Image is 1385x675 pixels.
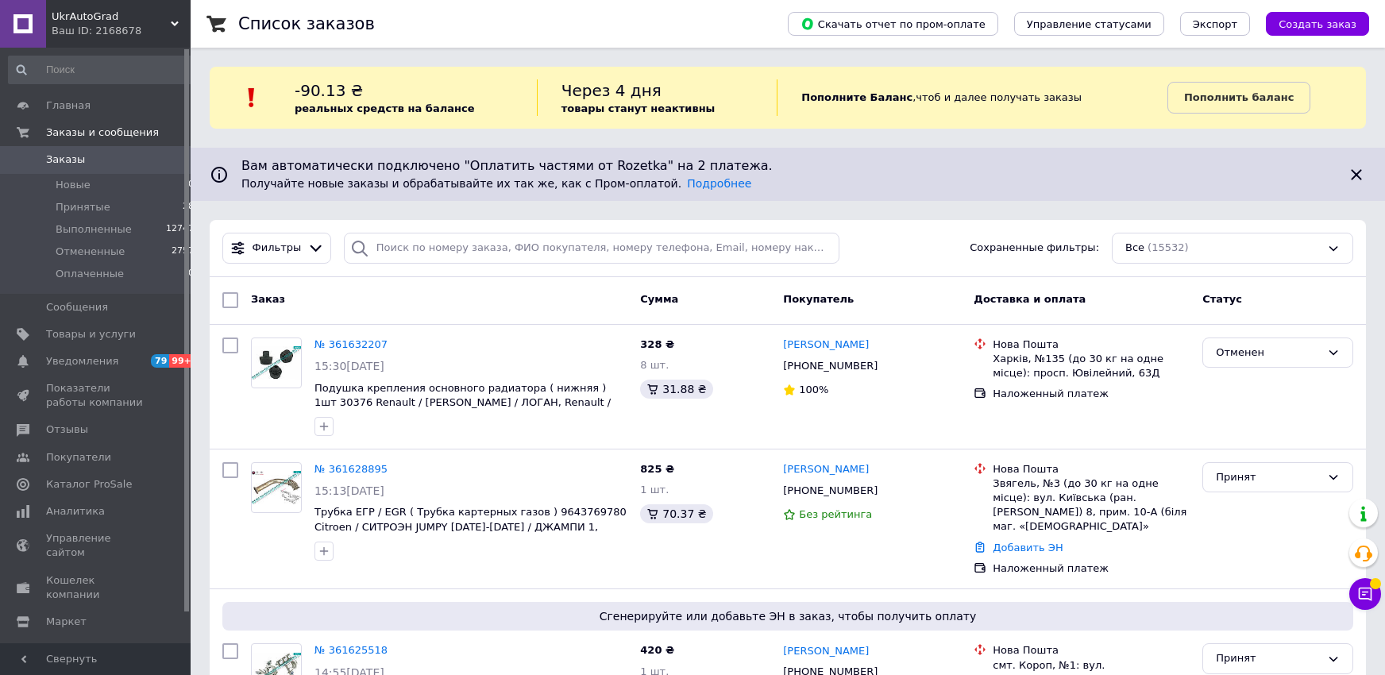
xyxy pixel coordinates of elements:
[640,293,678,305] span: Сумма
[314,338,388,350] a: № 361632207
[240,86,264,110] img: :exclamation:
[46,477,132,492] span: Каталог ProSale
[640,463,674,475] span: 825 ₴
[229,608,1347,624] span: Сгенерируйте или добавьте ЭН в заказ, чтобы получить оплату
[46,615,87,629] span: Маркет
[252,471,301,504] img: Фото товару
[56,245,125,259] span: Отмененные
[314,644,388,656] a: № 361625518
[777,79,1167,116] div: , чтоб и далее получать заказы
[169,354,195,368] span: 99+
[344,233,839,264] input: Поиск по номеру заказа, ФИО покупателя, номеру телефона, Email, номеру накладной
[314,484,384,497] span: 15:13[DATE]
[1216,345,1321,361] div: Отменен
[56,267,124,281] span: Оплаченные
[783,360,878,372] span: [PHONE_NUMBER]
[172,245,194,259] span: 2757
[993,352,1190,380] div: Харків, №135 (до 30 кг на одне місце): просп. Ювілейний, 63Д
[993,643,1190,658] div: Нова Пошта
[46,450,111,465] span: Покупатели
[56,222,132,237] span: Выполненные
[783,337,869,353] a: [PERSON_NAME]
[46,531,147,560] span: Управление сайтом
[801,17,986,31] span: Скачать отчет по пром-оплате
[46,152,85,167] span: Заказы
[970,241,1099,256] span: Сохраненные фильтры:
[640,359,669,371] span: 8 шт.
[1184,91,1294,103] b: Пополнить баланс
[46,125,159,140] span: Заказы и сообщения
[8,56,195,84] input: Поиск
[295,81,363,100] span: -90.13 ₴
[1216,650,1321,667] div: Принят
[1279,18,1356,30] span: Создать заказ
[799,508,872,520] span: Без рейтинга
[640,484,669,496] span: 1 шт.
[52,24,191,38] div: Ваш ID: 2168678
[46,354,118,368] span: Уведомления
[799,384,828,395] span: 100%
[993,337,1190,352] div: Нова Пошта
[238,14,375,33] h1: Список заказов
[993,561,1190,576] div: Наложенный платеж
[1202,293,1242,305] span: Статус
[52,10,171,24] span: UkrAutoGrad
[46,642,104,656] span: Настройки
[783,293,854,305] span: Покупатель
[241,157,1334,175] span: Вам автоматически подключено "Оплатить частями от Rozetka" на 2 платежа.
[314,360,384,372] span: 15:30[DATE]
[1266,12,1369,36] button: Создать заказ
[183,200,194,214] span: 28
[241,177,751,190] span: Получайте новые заказы и обрабатывайте их так же, как с Пром-оплатой.
[151,354,169,368] span: 79
[974,293,1086,305] span: Доставка и оплата
[783,462,869,477] a: [PERSON_NAME]
[993,387,1190,401] div: Наложенный платеж
[1148,241,1189,253] span: (15532)
[640,338,674,350] span: 328 ₴
[783,484,878,496] span: [PHONE_NUMBER]
[56,178,91,192] span: Новые
[252,346,301,380] img: Фото товару
[561,102,716,114] b: товары станут неактивны
[314,382,611,423] a: Подушка крепления основного радиатора ( нижняя ) 1шт 30376 Renault / [PERSON_NAME] / ЛОГАН, Renau...
[788,12,998,36] button: Скачать отчет по пром-оплате
[1349,578,1381,610] button: Чат с покупателем
[251,293,285,305] span: Заказ
[1193,18,1237,30] span: Экспорт
[46,327,136,341] span: Товары и услуги
[295,102,475,114] b: реальных средств на балансе
[687,177,751,190] a: Подробнее
[993,542,1063,553] a: Добавить ЭН
[251,337,302,388] a: Фото товару
[46,98,91,113] span: Главная
[801,91,912,103] b: Пополните Баланс
[640,380,712,399] div: 31.88 ₴
[314,463,388,475] a: № 361628895
[993,476,1190,534] div: Звягель, №3 (до 30 кг на одне місце): вул. Київська (ран.[PERSON_NAME]) 8, прим. 10-А (біля маг. ...
[46,300,108,314] span: Сообщения
[46,422,88,437] span: Отзывы
[1027,18,1152,30] span: Управление статусами
[1167,82,1310,114] a: Пополнить баланс
[1180,12,1250,36] button: Экспорт
[56,200,110,214] span: Принятые
[46,504,105,519] span: Аналитика
[1125,241,1144,256] span: Все
[561,81,662,100] span: Через 4 дня
[314,506,627,547] a: Трубка ЕГР / EGR ( Трубка картерных газов ) 9643769780 Citroen / СИТРОЭН JUMPY [DATE]-[DATE] / ДЖ...
[253,241,302,256] span: Фильтры
[640,644,674,656] span: 420 ₴
[46,381,147,410] span: Показатели работы компании
[46,573,147,602] span: Кошелек компании
[1216,469,1321,486] div: Принят
[993,462,1190,476] div: Нова Пошта
[783,644,869,659] a: [PERSON_NAME]
[166,222,194,237] span: 12747
[1014,12,1164,36] button: Управление статусами
[1250,17,1369,29] a: Создать заказ
[640,504,712,523] div: 70.37 ₴
[251,462,302,513] a: Фото товару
